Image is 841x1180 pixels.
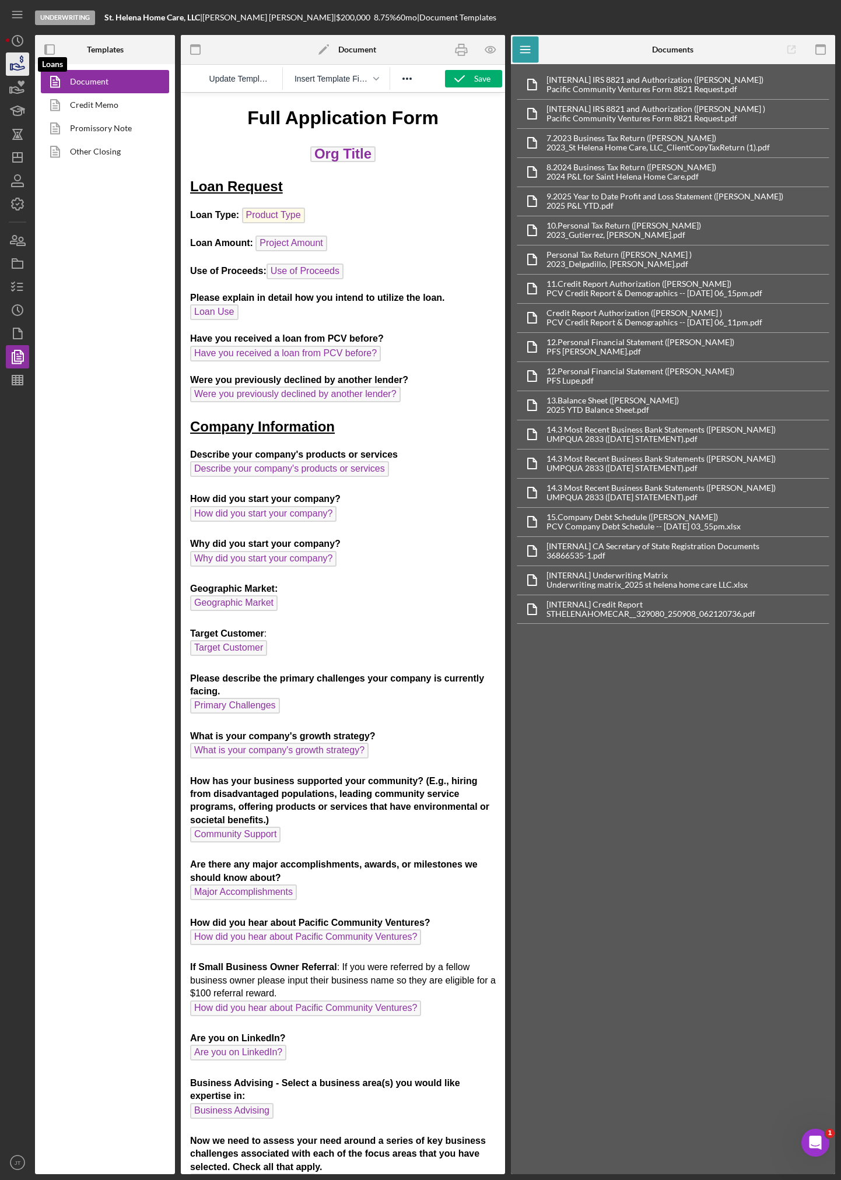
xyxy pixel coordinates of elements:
[546,230,701,240] div: 2023_Gutierrez, [PERSON_NAME].pdf
[546,425,776,434] div: 14. 3 Most Recent Business Bank Statements ([PERSON_NAME])
[104,13,202,22] div: |
[546,250,692,259] div: Personal Tax Return ([PERSON_NAME] )
[9,605,99,621] span: Primary Challenges
[209,74,271,83] span: Update Template
[9,536,83,546] strong: Target Customer
[546,522,741,531] div: PCV Company Debt Schedule -- [DATE] 03_55pm.xlsx
[546,551,759,560] div: 36866535-1.pdf
[9,503,97,518] span: Geographic Market
[374,13,396,22] div: 8.75 %
[546,571,748,580] div: [INTERNAL] Underwriting Matrix
[546,367,734,376] div: 12. Personal Financial Statement ([PERSON_NAME])
[546,114,765,123] div: Pacific Community Ventures Form 8821 Request.pdf
[445,70,502,87] button: Save
[9,356,315,1139] p: : : If you were referred by a fellow business owner please input their business name so they are ...
[546,104,765,114] div: [INTERNAL] IRS 8821 and Authorization ([PERSON_NAME] )
[546,483,776,493] div: 14. 3 Most Recent Business Bank Statements ([PERSON_NAME])
[825,1129,835,1138] span: 1
[9,401,160,411] strong: How did you start your company?
[290,71,383,87] button: Insert Template Field
[9,650,188,666] span: What is your company's growth strategy?
[546,542,759,551] div: [INTERNAL] CA Secretary of State Registration Documents
[87,45,124,54] b: Templates
[546,405,679,415] div: 2025 YTD Balance Sheet.pdf
[9,458,156,474] span: Why did you start your company?
[9,792,116,807] span: Major Accomplishments
[546,201,783,210] div: 2025 P&L YTD.pdf
[9,985,279,1008] strong: Business Advising - Select a business area(s) you would like expertise in:
[546,143,770,152] div: 2023_St Helena Home Care, LLC_ClientCopyTaxReturn (1).pdf
[9,413,156,429] span: How did you start your company?
[546,609,755,619] div: STHELENAHOMECAR__329080_250908_062120736.pdf
[546,221,701,230] div: 10. Personal Tax Return ([PERSON_NAME])
[546,376,734,385] div: PFS Lupe.pdf
[397,71,417,87] button: Reveal or hide additional toolbar items
[9,357,217,367] strong: Describe your company's products or services
[9,1043,305,1079] strong: Now we need to assess your need around a series of key business challenges associated with each o...
[9,767,297,789] strong: Are there any major accomplishments, awards, or milestones we should know about?
[546,259,692,269] div: 2023_Delgadillo, [PERSON_NAME].pdf
[181,93,505,1174] iframe: Rich Text Area
[546,75,763,85] div: [INTERNAL] IRS 8821 and Authorization ([PERSON_NAME])
[546,347,734,356] div: PFS [PERSON_NAME].pdf
[9,837,240,852] span: How did you hear about Pacific Community Ventures?
[801,1129,829,1157] iframe: Intercom live chat
[652,45,693,54] b: Documents
[41,70,163,93] a: Document
[546,192,783,201] div: 9. 2025 Year to Date Profit and Loss Statement ([PERSON_NAME])
[9,940,105,950] strong: Are you on LinkedIn?
[9,869,156,879] strong: If Small Business Owner Referral
[104,12,200,22] b: St. Helena Home Care, LLC
[295,74,369,83] span: Insert Template Field
[546,163,716,172] div: 8. 2024 Business Tax Return ([PERSON_NAME])
[546,172,716,181] div: 2024 P&L for Saint Helena Home Care.pdf
[546,600,755,609] div: [INTERNAL] Credit Report
[9,1081,135,1097] span: Skills you seek in an advisor
[546,580,748,589] div: Underwriting matrix_2025 st helena home care LLC.xlsx
[9,1010,93,1026] span: Business Advising
[546,396,679,405] div: 13. Balance Sheet ([PERSON_NAME])
[9,638,195,648] strong: What is your company's growth strategy?
[9,368,208,384] span: Describe your company's products or services
[546,308,762,318] div: Credit Report Authorization ([PERSON_NAME] )
[205,71,275,87] button: Reset the template to the current product template value
[9,547,86,563] span: Target Customer
[41,93,163,117] a: Credit Memo
[546,289,762,298] div: PCV Credit Report & Demographics -- [DATE] 06_15pm.pdf
[474,70,490,87] div: Save
[546,512,741,522] div: 15. Company Debt Schedule ([PERSON_NAME])
[202,13,336,22] div: [PERSON_NAME] [PERSON_NAME] |
[35,10,95,25] div: Underwriting
[546,454,776,463] div: 14. 3 Most Recent Business Bank Statements ([PERSON_NAME])
[546,338,734,347] div: 12. Personal Financial Statement ([PERSON_NAME])
[396,13,417,22] div: 60 mo
[546,318,762,327] div: PCV Credit Report & Demographics -- [DATE] 06_11pm.pdf
[41,140,163,163] a: Other Closing
[6,1151,29,1174] button: JT
[9,908,240,923] span: How did you hear about Pacific Community Ventures?
[15,1160,21,1166] text: JT
[546,434,776,444] div: UMPQUA 2833 ([DATE] STATEMENT).pdf
[546,279,762,289] div: 11. Credit Report Authorization ([PERSON_NAME])
[9,446,160,456] strong: Why did you start your company?
[9,683,309,732] strong: How has your business supported your community? (E.g., hiring from disadvantaged populations, lea...
[546,134,770,143] div: 7. 2023 Business Tax Return ([PERSON_NAME])
[9,825,250,835] strong: How did you hear about Pacific Community Ventures?
[546,463,776,473] div: UMPQUA 2833 ([DATE] STATEMENT).pdf
[417,13,496,22] div: | Document Templates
